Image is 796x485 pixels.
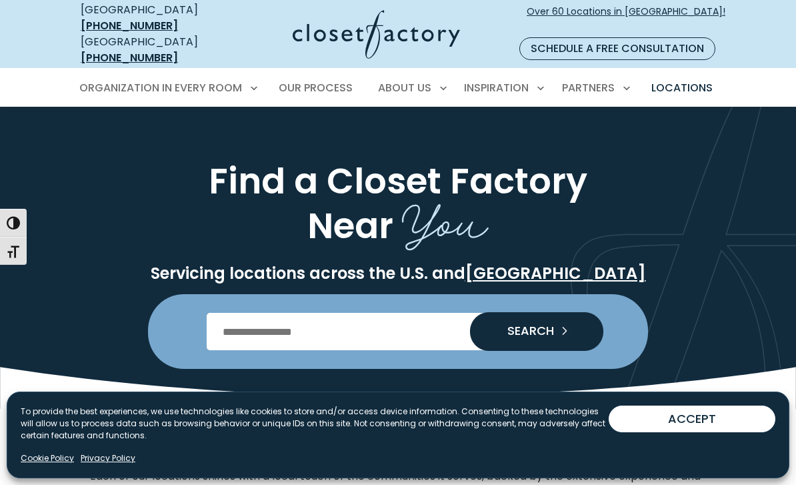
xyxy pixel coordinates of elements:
[527,5,725,33] span: Over 60 Locations in [GEOGRAPHIC_DATA]!
[81,2,226,34] div: [GEOGRAPHIC_DATA]
[402,181,489,255] span: You
[562,80,615,95] span: Partners
[609,406,775,432] button: ACCEPT
[207,313,590,350] input: Enter Postal Code
[470,312,603,351] button: Search our Nationwide Locations
[70,69,726,107] nav: Primary Menu
[293,10,460,59] img: Closet Factory Logo
[81,18,178,33] a: [PHONE_NUMBER]
[79,80,242,95] span: Organization in Every Room
[81,50,178,65] a: [PHONE_NUMBER]
[651,80,713,95] span: Locations
[209,156,587,206] span: Find a Closet Factory
[378,80,431,95] span: About Us
[279,80,353,95] span: Our Process
[497,325,554,337] span: SEARCH
[465,262,646,284] a: [GEOGRAPHIC_DATA]
[21,406,609,442] p: To provide the best experiences, we use technologies like cookies to store and/or access device i...
[81,34,226,66] div: [GEOGRAPHIC_DATA]
[90,264,706,284] p: Servicing locations across the U.S. and
[81,452,135,464] a: Privacy Policy
[519,37,715,60] a: Schedule a Free Consultation
[307,201,393,251] span: Near
[464,80,529,95] span: Inspiration
[21,452,74,464] a: Cookie Policy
